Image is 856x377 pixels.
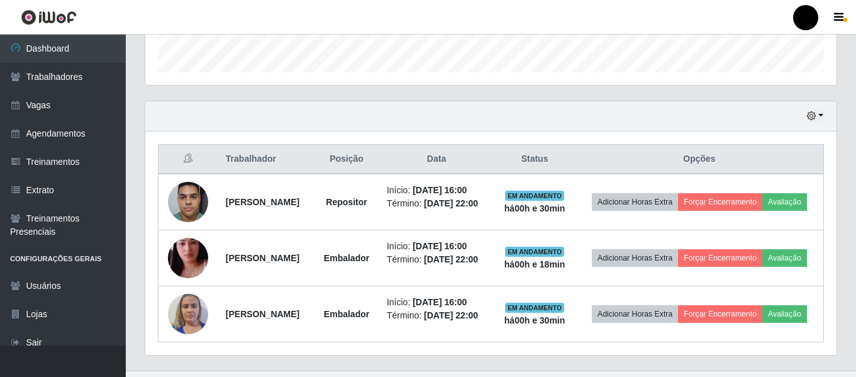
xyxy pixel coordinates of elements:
img: 1752868236583.jpeg [168,287,208,340]
strong: Embalador [324,253,369,263]
time: [DATE] 22:00 [424,198,478,208]
li: Término: [387,309,486,322]
th: Opções [575,145,824,174]
time: [DATE] 16:00 [413,241,467,251]
span: EM ANDAMENTO [505,247,565,257]
button: Avaliação [762,193,807,211]
strong: [PERSON_NAME] [226,197,299,207]
button: Avaliação [762,305,807,323]
time: [DATE] 16:00 [413,297,467,307]
th: Data [379,145,494,174]
li: Início: [387,296,486,309]
li: Início: [387,184,486,197]
img: CoreUI Logo [21,9,77,25]
span: EM ANDAMENTO [505,303,565,313]
strong: há 00 h e 18 min [504,259,565,269]
time: [DATE] 16:00 [413,185,467,195]
strong: Embalador [324,309,369,319]
li: Término: [387,253,486,266]
strong: [PERSON_NAME] [226,309,299,319]
button: Adicionar Horas Extra [592,305,678,323]
time: [DATE] 22:00 [424,254,478,264]
button: Avaliação [762,249,807,267]
strong: há 00 h e 30 min [504,203,565,213]
button: Forçar Encerramento [678,193,762,211]
th: Posição [314,145,379,174]
button: Forçar Encerramento [678,249,762,267]
strong: [PERSON_NAME] [226,253,299,263]
button: Adicionar Horas Extra [592,193,678,211]
time: [DATE] 22:00 [424,310,478,320]
th: Trabalhador [218,145,314,174]
img: 1754840116013.jpeg [168,222,208,294]
strong: há 00 h e 30 min [504,315,565,325]
strong: Repositor [326,197,367,207]
img: 1738540526500.jpeg [168,175,208,228]
li: Início: [387,240,486,253]
button: Adicionar Horas Extra [592,249,678,267]
li: Término: [387,197,486,210]
th: Status [494,145,575,174]
button: Forçar Encerramento [678,305,762,323]
span: EM ANDAMENTO [505,191,565,201]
